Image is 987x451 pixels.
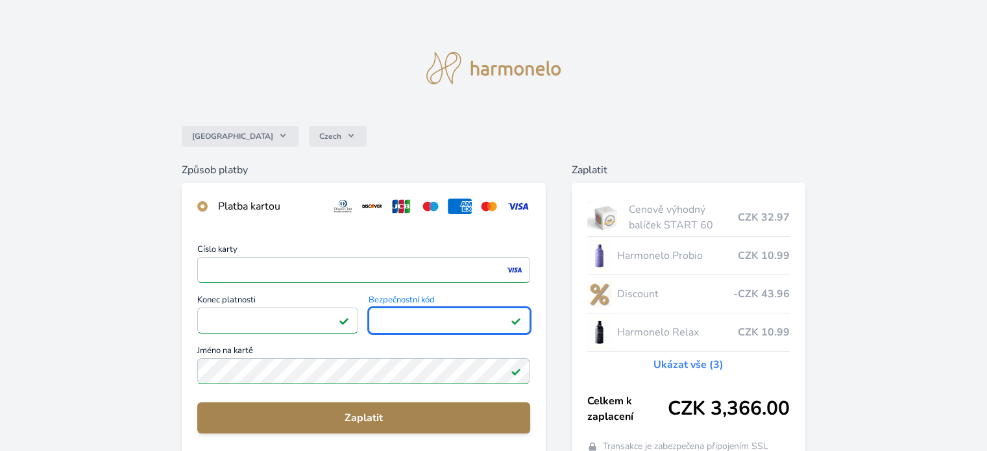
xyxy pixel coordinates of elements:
[587,316,612,348] img: CLEAN_RELAX_se_stinem_x-lo.jpg
[653,357,724,372] a: Ukázat vše (3)
[339,315,349,326] img: Platné pole
[616,248,737,263] span: Harmonelo Probio
[733,286,790,302] span: -CZK 43.96
[738,210,790,225] span: CZK 32.97
[374,311,524,330] iframe: Iframe pro bezpečnostní kód
[218,199,321,214] div: Platba kartou
[587,201,624,234] img: start.jpg
[587,239,612,272] img: CLEAN_PROBIO_se_stinem_x-lo.jpg
[197,402,530,433] button: Zaplatit
[369,296,530,308] span: Bezpečnostní kód
[616,286,733,302] span: Discount
[309,126,367,147] button: Czech
[738,248,790,263] span: CZK 10.99
[182,162,545,178] h6: Způsob platby
[389,199,413,214] img: jcb.svg
[360,199,384,214] img: discover.svg
[587,278,612,310] img: discount-lo.png
[203,311,352,330] iframe: Iframe pro datum vypršení platnosti
[426,52,561,84] img: logo.svg
[506,264,523,276] img: visa
[203,261,524,279] iframe: Iframe pro číslo karty
[511,315,521,326] img: Platné pole
[197,347,530,358] span: Jméno na kartě
[197,245,530,257] span: Číslo karty
[572,162,805,178] h6: Zaplatit
[331,199,355,214] img: diners.svg
[197,358,530,384] input: Jméno na kartěPlatné pole
[668,397,790,421] span: CZK 3,366.00
[587,393,668,424] span: Celkem k zaplacení
[182,126,299,147] button: [GEOGRAPHIC_DATA]
[477,199,501,214] img: mc.svg
[197,296,358,308] span: Konec platnosti
[629,202,737,233] span: Cenově výhodný balíček START 60
[616,324,737,340] span: Harmonelo Relax
[506,199,530,214] img: visa.svg
[192,131,273,141] span: [GEOGRAPHIC_DATA]
[511,366,521,376] img: Platné pole
[319,131,341,141] span: Czech
[208,410,519,426] span: Zaplatit
[738,324,790,340] span: CZK 10.99
[419,199,443,214] img: maestro.svg
[448,199,472,214] img: amex.svg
